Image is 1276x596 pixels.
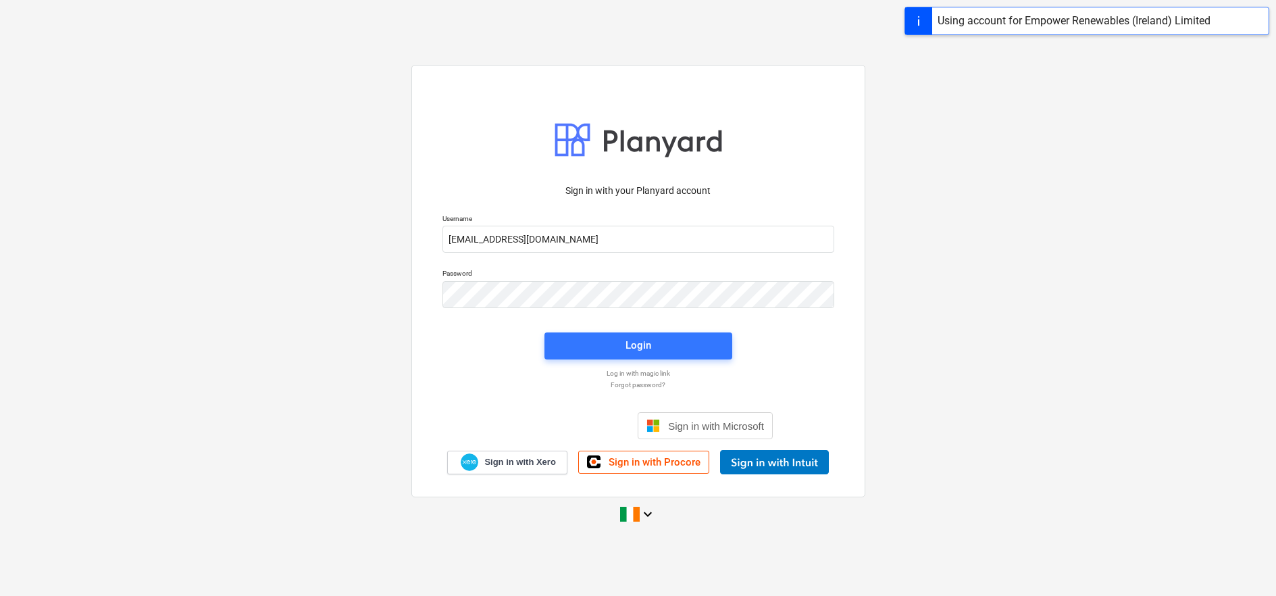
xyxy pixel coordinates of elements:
[484,456,555,468] span: Sign in with Xero
[436,380,841,389] a: Forgot password?
[544,332,732,359] button: Login
[578,451,709,474] a: Sign in with Procore
[496,411,634,441] iframe: Sign in with Google Button
[626,337,651,354] div: Login
[447,451,567,474] a: Sign in with Xero
[461,453,478,472] img: Xero logo
[640,506,656,522] i: keyboard_arrow_down
[442,269,834,280] p: Password
[938,13,1210,29] div: Using account for Empower Renewables (Ireland) Limited
[609,456,700,468] span: Sign in with Procore
[442,184,834,198] p: Sign in with your Planyard account
[442,214,834,226] p: Username
[668,420,764,432] span: Sign in with Microsoft
[442,226,834,253] input: Username
[646,419,660,432] img: Microsoft logo
[436,369,841,378] a: Log in with magic link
